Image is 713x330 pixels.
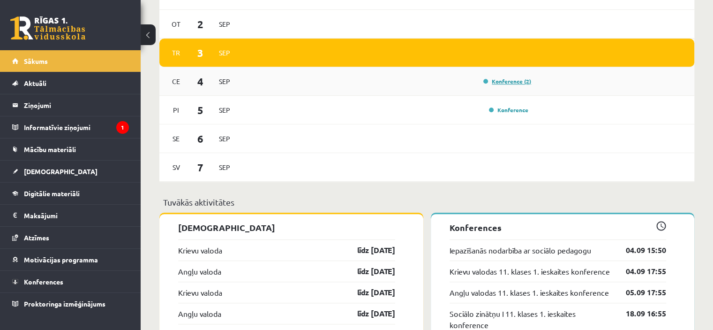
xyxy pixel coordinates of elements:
[163,196,690,208] p: Tuvākās aktivitātes
[166,74,186,89] span: Ce
[166,103,186,117] span: Pi
[612,266,666,277] a: 04.09 17:55
[12,72,129,94] a: Aktuāli
[450,245,591,256] a: Iepazīšanās nodarbība ar sociālo pedagogu
[24,94,129,116] legend: Ziņojumi
[10,16,85,40] a: Rīgas 1. Tālmācības vidusskola
[178,245,222,256] a: Krievu valoda
[186,16,215,32] span: 2
[12,161,129,182] a: [DEMOGRAPHIC_DATA]
[24,167,98,176] span: [DEMOGRAPHIC_DATA]
[24,255,98,264] span: Motivācijas programma
[186,160,215,175] span: 7
[12,50,129,72] a: Sākums
[12,227,129,248] a: Atzīmes
[215,103,234,117] span: Sep
[186,102,215,118] span: 5
[116,121,129,134] i: 1
[215,131,234,146] span: Sep
[341,245,395,256] a: līdz [DATE]
[24,145,76,153] span: Mācību materiāli
[24,79,46,87] span: Aktuāli
[24,277,63,286] span: Konferences
[341,308,395,319] a: līdz [DATE]
[341,287,395,298] a: līdz [DATE]
[612,287,666,298] a: 05.09 17:55
[186,131,215,146] span: 6
[12,116,129,138] a: Informatīvie ziņojumi1
[12,205,129,226] a: Maksājumi
[12,183,129,204] a: Digitālie materiāli
[186,74,215,89] span: 4
[24,205,129,226] legend: Maksājumi
[612,245,666,256] a: 04.09 15:50
[178,287,222,298] a: Krievu valoda
[612,308,666,319] a: 18.09 16:55
[186,45,215,61] span: 3
[483,77,531,85] a: Konference (2)
[450,287,609,298] a: Angļu valodas 11. klases 1. ieskaites konference
[450,221,667,234] p: Konferences
[12,249,129,270] a: Motivācijas programma
[450,266,610,277] a: Krievu valodas 11. klases 1. ieskaites konference
[24,189,80,198] span: Digitālie materiāli
[215,17,234,31] span: Sep
[24,299,105,308] span: Proktoringa izmēģinājums
[166,160,186,175] span: Sv
[12,271,129,292] a: Konferences
[12,138,129,160] a: Mācību materiāli
[166,131,186,146] span: Se
[215,46,234,60] span: Sep
[24,233,49,242] span: Atzīmes
[178,221,395,234] p: [DEMOGRAPHIC_DATA]
[215,160,234,175] span: Sep
[12,94,129,116] a: Ziņojumi
[12,293,129,315] a: Proktoringa izmēģinājums
[178,266,221,277] a: Angļu valoda
[215,74,234,89] span: Sep
[24,57,48,65] span: Sākums
[24,116,129,138] legend: Informatīvie ziņojumi
[178,308,221,319] a: Angļu valoda
[166,46,186,60] span: Tr
[489,106,528,114] a: Konference
[341,266,395,277] a: līdz [DATE]
[166,17,186,31] span: Ot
